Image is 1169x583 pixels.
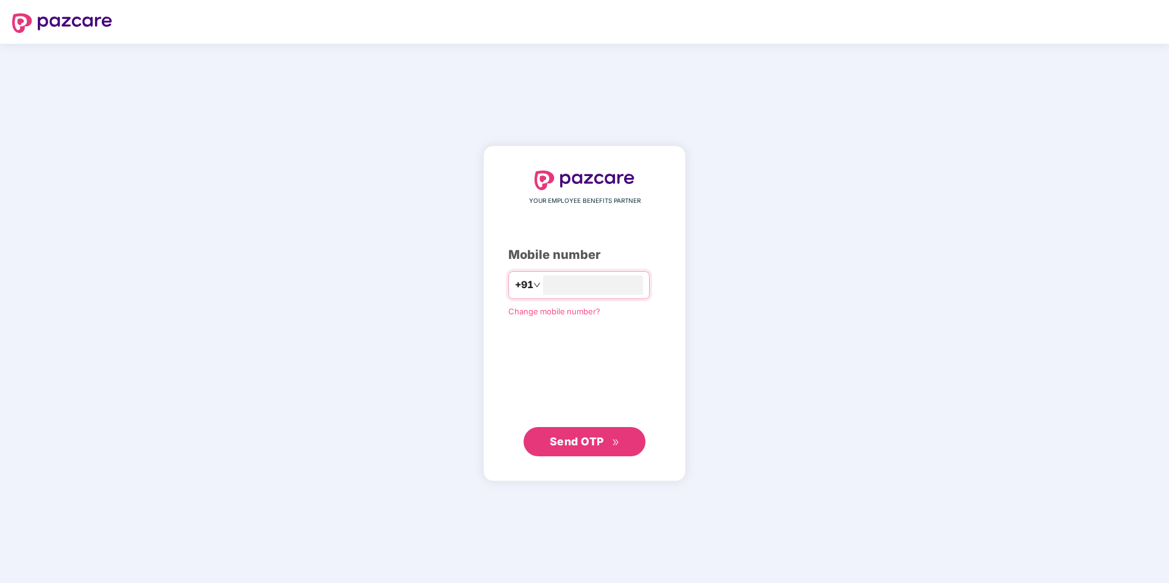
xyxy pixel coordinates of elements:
[550,435,604,448] span: Send OTP
[508,306,600,316] a: Change mobile number?
[524,427,645,456] button: Send OTPdouble-right
[529,196,641,206] span: YOUR EMPLOYEE BENEFITS PARTNER
[12,13,112,33] img: logo
[535,171,634,190] img: logo
[533,281,541,289] span: down
[508,246,661,264] div: Mobile number
[515,277,533,292] span: +91
[612,439,620,447] span: double-right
